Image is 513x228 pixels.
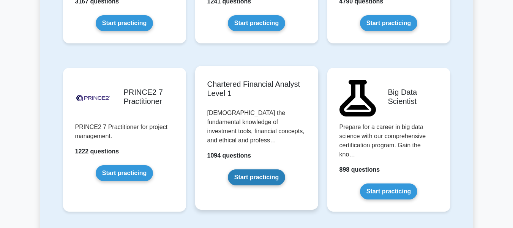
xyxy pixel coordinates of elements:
[228,169,285,185] a: Start practicing
[228,15,285,31] a: Start practicing
[96,165,153,181] a: Start practicing
[360,183,417,199] a: Start practicing
[360,15,417,31] a: Start practicing
[96,15,153,31] a: Start practicing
